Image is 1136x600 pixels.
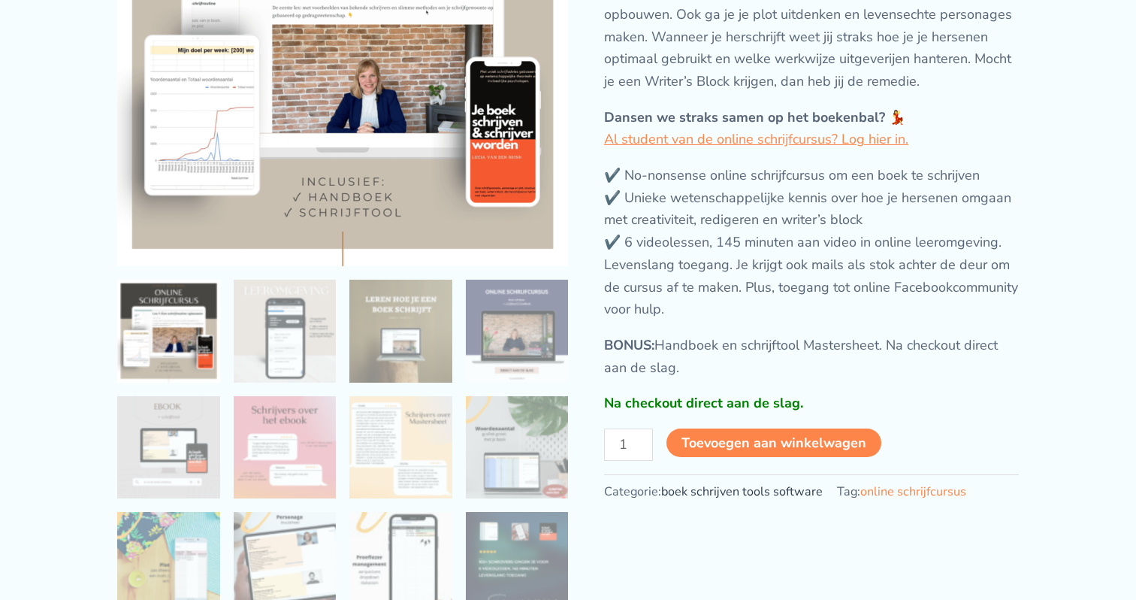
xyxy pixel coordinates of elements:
p: ✔️ No-nonsense online schrijfcursus om een boek te schrijven ✔️ Unieke wetenschappelijke kennis o... [604,165,1019,321]
a: Al student van de online schrijfcursus? Log hier in. [604,130,908,148]
strong: Na checkout direct aan de slag. [604,394,803,412]
img: online schrijfcursus boek schrijven creatief schrijfopleiding [234,280,337,383]
a: online schrijfcursus [860,483,966,500]
img: ONLINE SCHRIJFCURSUS: boek schrijven & schrijver worden - Afbeelding 6 [234,396,337,499]
span: Tag: [837,481,966,504]
strong: Dansen we straks samen op het boekenbal? 💃 [604,108,905,126]
img: ONLINE SCHRIJFCURSUS: boek schrijven & schrijver worden [117,280,220,383]
input: Productaantal [604,429,653,460]
img: ONLINE SCHRIJFCURSUS: boek schrijven & schrijver worden - Afbeelding 5 [117,396,220,499]
img: ONLINE SCHRIJFCURSUS: boek schrijven & schrijver worden - Afbeelding 7 [349,396,452,499]
strong: BONUS: [604,336,654,354]
a: boek schrijven tools software [661,483,823,500]
img: ONLINE SCHRIJFCURSUS: boek schrijven & schrijver worden - Afbeelding 8 [466,396,569,499]
img: online schrijfcursus goedkoop schrijven boek schrijf eigen [466,280,569,383]
p: Handboek en schrijftool Mastersheet. Na checkout direct aan de slag. [604,335,1019,379]
button: Toevoegen aan winkelwagen [666,429,881,457]
img: ONLINE SCHRIJFCURSUS: boek schrijven & schrijver worden - Afbeelding 3 [349,280,452,383]
span: Categorie: [604,481,823,504]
